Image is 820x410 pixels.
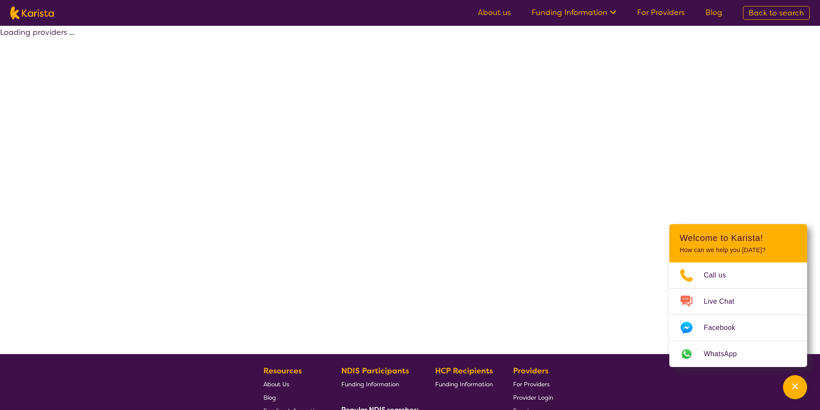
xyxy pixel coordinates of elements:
[513,366,548,376] b: Providers
[704,348,747,361] span: WhatsApp
[637,7,685,18] a: For Providers
[435,366,493,376] b: HCP Recipients
[10,6,54,19] img: Karista logo
[680,233,797,243] h2: Welcome to Karista!
[513,377,553,391] a: For Providers
[704,269,736,282] span: Call us
[435,377,493,391] a: Funding Information
[704,321,746,334] span: Facebook
[478,7,511,18] a: About us
[341,366,409,376] b: NDIS Participants
[513,391,553,404] a: Provider Login
[706,7,722,18] a: Blog
[513,380,550,388] span: For Providers
[341,380,399,388] span: Funding Information
[263,366,302,376] b: Resources
[669,341,807,367] a: Web link opens in a new tab.
[341,377,415,391] a: Funding Information
[263,380,289,388] span: About Us
[669,262,807,367] ul: Choose channel
[263,394,276,401] span: Blog
[532,7,616,18] a: Funding Information
[749,8,804,18] span: Back to search
[680,247,797,254] p: How can we help you [DATE]?
[743,6,810,20] a: Back to search
[669,224,807,367] div: Channel Menu
[263,377,321,391] a: About Us
[513,394,553,401] span: Provider Login
[704,295,745,308] span: Live Chat
[435,380,493,388] span: Funding Information
[783,375,807,399] button: Channel Menu
[263,391,321,404] a: Blog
